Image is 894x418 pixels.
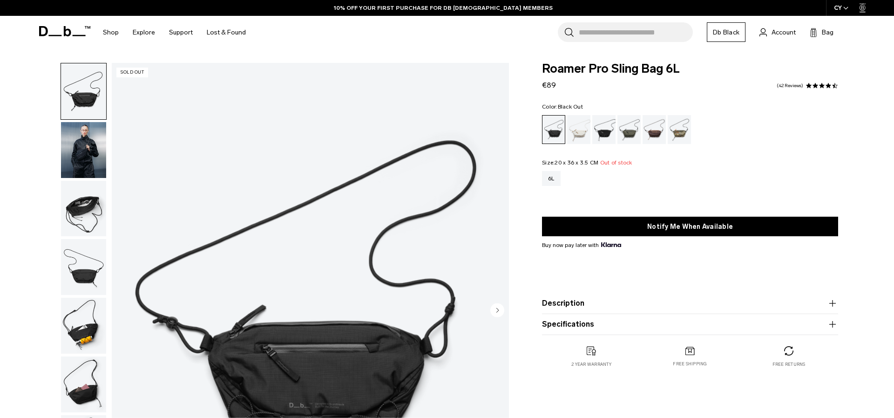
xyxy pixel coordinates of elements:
[61,298,106,354] img: Roamer Pro Sling Bag 6L Black Out
[542,171,561,186] a: 6L
[542,81,556,89] span: €89
[600,159,632,166] span: Out of stock
[61,239,106,295] img: Roamer Pro Sling Bag 6L Black Out
[668,115,691,144] a: Db x Beyond Medals
[542,104,583,110] legend: Color:
[61,239,107,295] button: Roamer Pro Sling Bag 6L Black Out
[61,122,107,178] button: Roamer Pro Sling Bag 6L Black Out
[542,319,838,330] button: Specifications
[490,303,504,319] button: Next slide
[133,16,155,49] a: Explore
[810,27,833,38] button: Bag
[571,361,611,368] p: 2 year warranty
[542,298,838,309] button: Description
[542,63,838,75] span: Roamer Pro Sling Bag 6L
[772,27,796,37] span: Account
[61,181,106,237] img: Roamer Pro Sling Bag 6L Black Out
[542,241,621,249] span: Buy now pay later with
[592,115,616,144] a: Charcoal Grey
[617,115,641,144] a: Forest Green
[601,242,621,247] img: {"height" => 20, "alt" => "Klarna"}
[542,115,565,144] a: Black Out
[61,356,106,412] img: Roamer Pro Sling Bag 6L Black Out
[61,297,107,354] button: Roamer Pro Sling Bag 6L Black Out
[707,22,745,42] a: Db Black
[643,115,666,144] a: Homegrown with Lu
[558,103,583,110] span: Black Out
[61,180,107,237] button: Roamer Pro Sling Bag 6L Black Out
[555,159,598,166] span: 20 x 36 x 3.5 CM
[61,122,106,178] img: Roamer Pro Sling Bag 6L Black Out
[673,361,707,367] p: Free shipping
[116,68,148,77] p: Sold Out
[61,63,106,119] img: Roamer Pro Sling Bag 6L Black Out
[207,16,246,49] a: Lost & Found
[61,63,107,120] button: Roamer Pro Sling Bag 6L Black Out
[103,16,119,49] a: Shop
[334,4,553,12] a: 10% OFF YOUR FIRST PURCHASE FOR DB [DEMOGRAPHIC_DATA] MEMBERS
[567,115,590,144] a: Oatmilk
[822,27,833,37] span: Bag
[96,16,253,49] nav: Main Navigation
[777,83,803,88] a: 42 reviews
[61,356,107,413] button: Roamer Pro Sling Bag 6L Black Out
[542,160,632,165] legend: Size:
[542,217,838,236] button: Notify Me When Available
[759,27,796,38] a: Account
[169,16,193,49] a: Support
[772,361,806,368] p: Free returns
